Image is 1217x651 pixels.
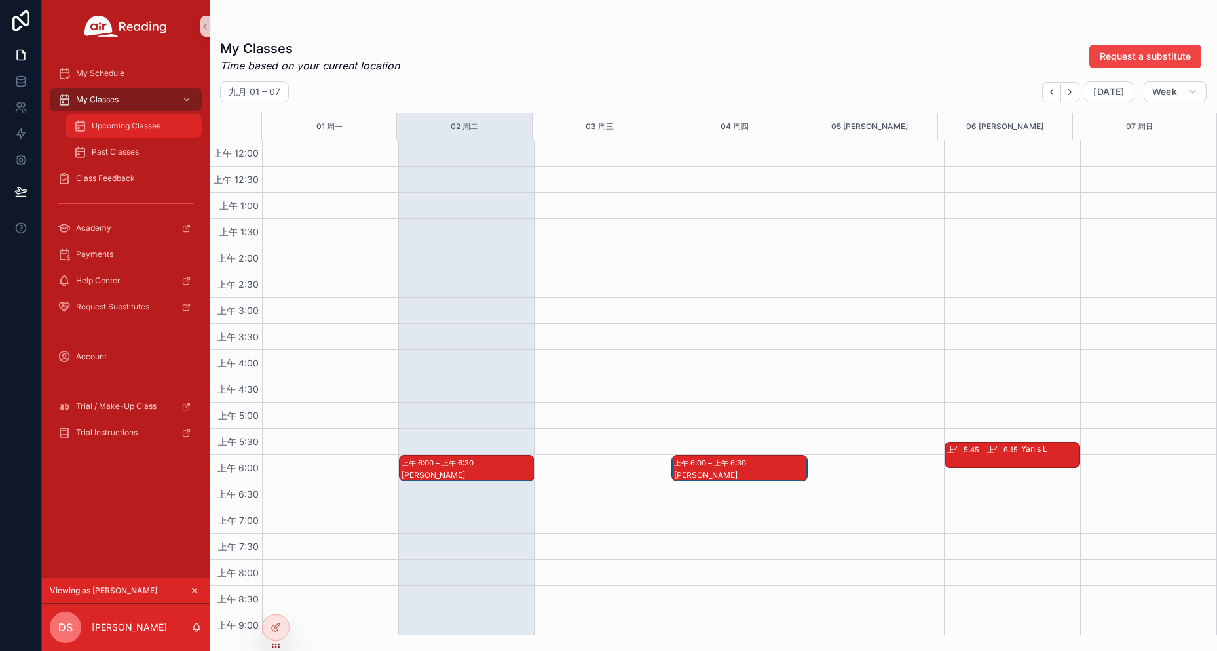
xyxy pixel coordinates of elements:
span: Class Feedback [76,173,135,184]
a: Help Center [50,269,202,292]
span: Account [76,351,107,362]
div: 上午 6:00 – 上午 6:30[PERSON_NAME] [400,456,534,481]
button: Week [1144,81,1207,102]
span: 上午 5:30 [215,436,262,447]
span: Request Substitutes [76,302,149,312]
span: 上午 2:00 [214,252,262,264]
button: 02 周二 [451,113,478,140]
span: [DATE] [1093,86,1124,98]
a: Request Substitutes [50,295,202,319]
span: My Classes [76,94,119,105]
div: 上午 5:45 – 上午 6:15 [947,443,1021,456]
span: Academy [76,223,111,233]
span: 上午 6:30 [214,488,262,500]
button: Request a substitute [1089,45,1201,68]
div: [PERSON_NAME] [402,470,533,481]
span: Payments [76,249,113,260]
a: My Classes [50,88,202,111]
span: 上午 4:30 [214,384,262,395]
button: 03 周三 [586,113,614,140]
button: 01 周一 [316,113,343,140]
span: 上午 4:00 [214,357,262,368]
span: Upcoming Classes [92,121,160,131]
div: [PERSON_NAME] [674,470,806,481]
a: Academy [50,216,202,240]
a: Upcoming Classes [66,114,202,138]
div: scrollable content [42,52,210,462]
button: 05 [PERSON_NAME] [831,113,908,140]
span: My Schedule [76,68,124,79]
em: Time based on your current location [220,58,400,73]
div: 上午 6:00 – 上午 6:30 [674,456,749,469]
span: 上午 7:00 [215,515,262,526]
span: Trial / Make-Up Class [76,401,157,412]
button: Next [1061,82,1079,102]
span: Viewing as [PERSON_NAME] [50,585,157,596]
span: 上午 7:30 [215,541,262,552]
span: DS [58,620,73,635]
h1: My Classes [220,39,400,58]
button: 07 周日 [1126,113,1153,140]
span: 上午 1:30 [216,226,262,237]
span: 上午 3:30 [214,331,262,342]
span: 上午 5:00 [215,410,262,421]
span: 上午 9:00 [214,620,262,631]
a: Trial Instructions [50,421,202,444]
a: Account [50,345,202,368]
div: 上午 5:45 – 上午 6:15Yanis L [945,443,1079,467]
span: 上午 8:00 [214,567,262,578]
img: App logo [84,16,167,37]
div: Yanis L [1021,444,1079,454]
button: 06 [PERSON_NAME] [966,113,1043,140]
span: Past Classes [92,147,139,157]
h2: 九月 01 – 07 [229,85,280,98]
a: Past Classes [66,140,202,164]
span: Help Center [76,275,121,286]
span: Request a substitute [1100,50,1191,63]
span: 上午 12:30 [210,174,262,185]
span: 上午 2:30 [214,279,262,290]
span: Week [1152,86,1177,98]
div: 上午 6:00 – 上午 6:30[PERSON_NAME] [672,456,806,481]
div: 上午 6:00 – 上午 6:30 [402,456,477,469]
span: 上午 6:00 [214,462,262,473]
a: Class Feedback [50,167,202,190]
span: 上午 1:00 [216,200,262,211]
p: [PERSON_NAME] [92,621,167,634]
a: Payments [50,243,202,266]
span: 上午 3:00 [214,305,262,316]
span: 上午 8:30 [214,593,262,604]
a: My Schedule [50,62,202,85]
button: Back [1042,82,1061,102]
a: Trial / Make-Up Class [50,395,202,418]
button: 04 周四 [721,113,749,140]
button: [DATE] [1085,81,1133,102]
span: 上午 12:00 [210,148,262,159]
span: Trial Instructions [76,427,138,438]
